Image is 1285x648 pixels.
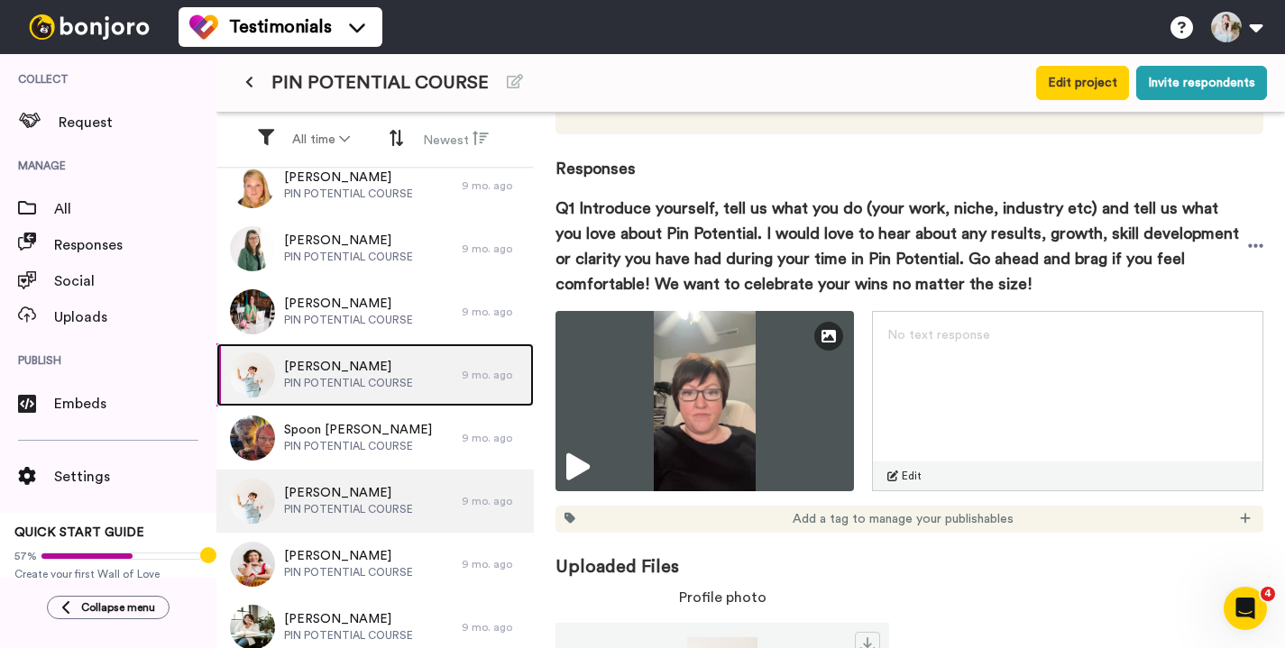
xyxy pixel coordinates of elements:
a: [PERSON_NAME]PIN POTENTIAL COURSE9 mo. ago [216,217,534,280]
span: PIN POTENTIAL COURSE [284,439,432,453]
span: Responses [54,234,216,256]
div: 9 mo. ago [462,620,525,634]
span: Testimonials [229,14,332,40]
span: PIN POTENTIAL COURSE [284,565,413,580]
img: fa04b761-dc67-4c3f-91fd-e2d3c2d37e4a-thumbnail_full-1734631866.jpg [555,311,854,491]
div: 9 mo. ago [462,368,525,382]
span: [PERSON_NAME] [284,610,413,628]
span: 57% [14,549,37,563]
img: 37ab099f-1b34-454b-aa50-62096eb7f6f1.jpeg [230,352,275,397]
span: Add a tag to manage your publishables [793,510,1014,528]
button: Newest [412,123,500,157]
img: tm-color.svg [189,13,218,41]
span: Social [54,270,216,292]
span: [PERSON_NAME] [284,232,413,250]
span: Embeds [54,393,216,415]
span: PIN POTENTIAL COURSE [284,187,413,201]
span: [PERSON_NAME] [284,358,413,376]
img: 40b31226-30f0-4cba-b0a5-df6ed4f9dca9.jpeg [230,226,275,271]
span: [PERSON_NAME] [284,169,413,187]
span: Create your first Wall of Love [14,567,202,581]
a: [PERSON_NAME]PIN POTENTIAL COURSE9 mo. ago [216,533,534,596]
span: PIN POTENTIAL COURSE [284,502,413,516]
img: 14ac9ba8-29ce-498e-8555-dc97ffd7cabe.png [230,289,275,334]
div: 9 mo. ago [462,305,525,319]
span: Edit [902,469,922,483]
div: Tooltip anchor [200,547,216,563]
a: Spoon [PERSON_NAME]PIN POTENTIAL COURSE9 mo. ago [216,406,534,470]
span: All [54,198,216,220]
span: PIN POTENTIAL COURSE [284,313,413,327]
img: fbd81e04-20a2-4101-9fb4-bd4cbe4ca2fd.jpeg [230,163,275,208]
span: [PERSON_NAME] [284,484,413,502]
a: [PERSON_NAME]PIN POTENTIAL COURSE9 mo. ago [216,154,534,217]
span: PIN POTENTIAL COURSE [284,376,413,390]
span: [PERSON_NAME] [284,547,413,565]
span: QUICK START GUIDE [14,526,144,539]
img: dda2d8da-226a-453d-9754-51069da1ab60.jpeg [230,542,275,587]
div: 9 mo. ago [462,494,525,508]
span: Responses [555,134,1263,181]
span: Request [59,112,216,133]
span: Uploads [54,306,216,328]
span: PIN POTENTIAL COURSE [271,70,489,96]
span: Settings [54,466,216,488]
span: Profile photo [679,587,766,608]
div: 9 mo. ago [462,431,525,445]
button: Edit project [1036,66,1129,100]
span: Spoon [PERSON_NAME] [284,421,432,439]
span: Uploaded Files [555,533,1263,580]
img: bj-logo-header-white.svg [22,14,157,40]
a: [PERSON_NAME]PIN POTENTIAL COURSE9 mo. ago [216,280,534,343]
a: [PERSON_NAME]PIN POTENTIAL COURSE9 mo. ago [216,470,534,533]
div: 9 mo. ago [462,557,525,571]
span: [PERSON_NAME] [284,295,413,313]
button: Invite respondents [1136,66,1267,100]
div: 9 mo. ago [462,178,525,193]
iframe: Intercom live chat [1224,587,1267,630]
span: 4 [1261,587,1275,601]
span: Q1 Introduce yourself, tell us what you do (your work, niche, industry etc) and tell us what you ... [555,196,1248,297]
button: Collapse menu [47,596,170,619]
img: 8fe404c1-3c2f-4055-9099-e80bac84e412.jpeg [230,415,275,461]
span: No text response [887,329,990,342]
span: PIN POTENTIAL COURSE [284,628,413,643]
div: 9 mo. ago [462,242,525,256]
button: All time [281,123,361,156]
span: PIN POTENTIAL COURSE [284,250,413,264]
img: 37ab099f-1b34-454b-aa50-62096eb7f6f1.jpeg [230,479,275,524]
a: [PERSON_NAME]PIN POTENTIAL COURSE9 mo. ago [216,343,534,406]
span: Collapse menu [81,600,155,615]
